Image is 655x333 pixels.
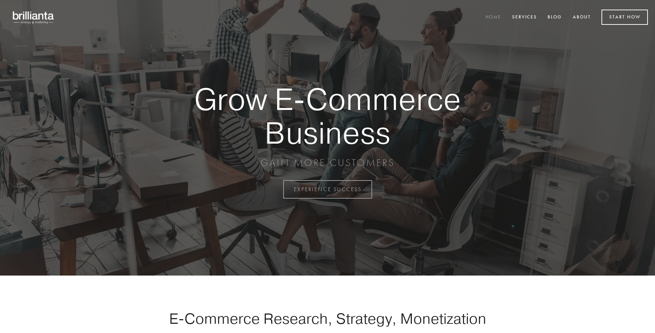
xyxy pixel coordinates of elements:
a: Services [508,12,542,23]
img: brillianta - research, strategy, marketing [7,7,60,28]
a: Blog [543,12,566,23]
a: Start Now [601,10,648,25]
a: EXPERIENCE SUCCESS [283,180,372,199]
a: About [568,12,595,23]
h1: E-Commerce Research, Strategy, Monetization [147,310,508,327]
p: GAIN MORE CUSTOMERS [169,156,486,169]
strong: Grow E-Commerce Business [169,82,486,149]
a: Home [481,12,506,23]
